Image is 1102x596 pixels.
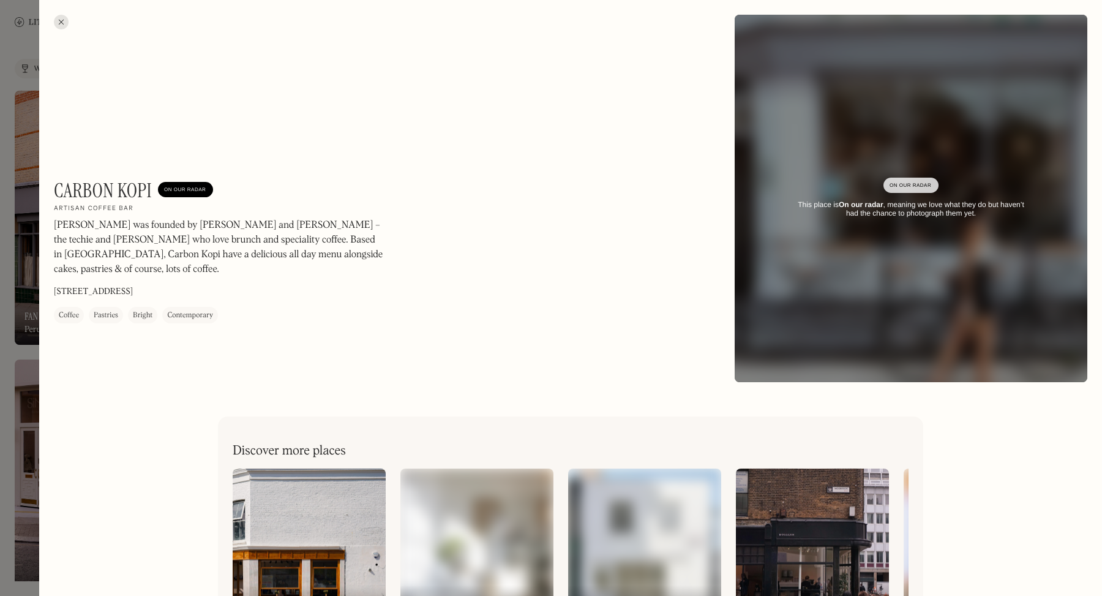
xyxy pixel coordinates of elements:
div: On Our Radar [890,179,932,192]
div: Contemporary [167,309,213,322]
strong: On our radar [839,200,883,209]
div: On Our Radar [164,184,207,196]
div: Bright [133,309,152,322]
p: [STREET_ADDRESS] [54,285,133,298]
div: Coffee [59,309,79,322]
h2: Artisan coffee bar [54,205,133,213]
h2: Discover more places [233,443,346,459]
h1: Carbon Kopi [54,179,152,202]
p: [PERSON_NAME] was founded by [PERSON_NAME] and [PERSON_NAME] – the techie and [PERSON_NAME] who l... [54,218,384,277]
div: Pastries [94,309,118,322]
div: This place is , meaning we love what they do but haven’t had the chance to photograph them yet. [791,200,1031,218]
